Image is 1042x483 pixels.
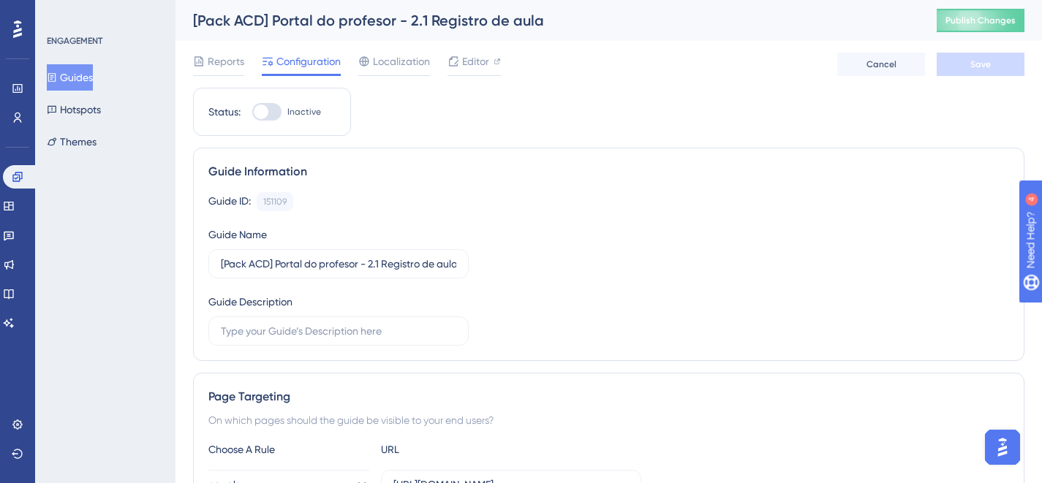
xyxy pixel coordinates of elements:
button: Save [937,53,1024,76]
div: Guide Description [208,293,292,311]
div: Guide Name [208,226,267,243]
button: Publish Changes [937,9,1024,32]
div: Guide ID: [208,192,251,211]
button: Hotspots [47,96,101,123]
div: Page Targeting [208,388,1009,406]
span: Cancel [867,58,896,70]
div: ENGAGEMENT [47,35,102,47]
input: Type your Guide’s Description here [221,323,456,339]
button: Guides [47,64,93,91]
div: On which pages should the guide be visible to your end users? [208,411,1009,429]
span: Reports [208,53,244,70]
span: Editor [462,53,489,70]
div: Status: [208,103,241,121]
button: Themes [47,129,97,155]
span: Publish Changes [945,15,1016,26]
span: Inactive [287,106,321,118]
div: [Pack ACD] Portal do profesor - 2.1 Registro de aula [193,10,900,31]
span: Need Help? [34,4,91,21]
div: Guide Information [208,163,1009,180]
span: Configuration [276,53,341,70]
span: Localization [373,53,430,70]
div: 4 [102,7,106,19]
input: Type your Guide’s Name here [221,256,456,272]
iframe: UserGuiding AI Assistant Launcher [981,425,1024,469]
span: Save [970,58,991,70]
div: URL [381,441,542,458]
button: Cancel [837,53,925,76]
div: Choose A Rule [208,441,369,458]
div: 151109 [263,196,287,208]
